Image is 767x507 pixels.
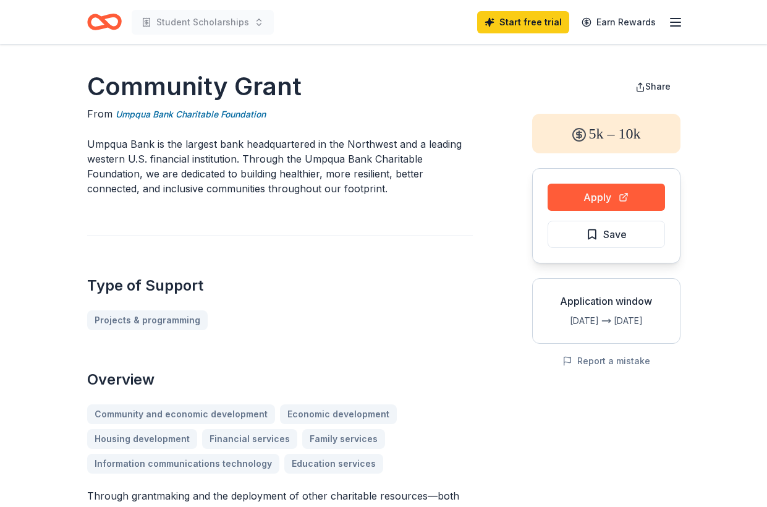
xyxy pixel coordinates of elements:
button: Save [548,221,665,248]
h2: Overview [87,370,473,390]
a: Earn Rewards [574,11,663,33]
button: Report a mistake [562,354,650,369]
a: Umpqua Bank Charitable Foundation [116,107,266,122]
button: Apply [548,184,665,211]
div: Application window [543,294,670,309]
p: Umpqua Bank is the largest bank headquartered in the Northwest and a leading western U.S. financi... [87,137,473,196]
div: From [87,106,473,122]
div: 5k – 10k [532,114,680,153]
a: Home [87,7,122,36]
div: [DATE] [543,313,599,328]
div: [DATE] [614,313,670,328]
span: Save [603,226,627,242]
a: Start free trial [477,11,569,33]
a: Projects & programming [87,310,208,330]
span: Share [645,81,671,92]
h2: Type of Support [87,276,473,296]
button: Share [625,74,680,99]
h1: Community Grant [87,69,473,104]
span: Student Scholarships [156,15,249,30]
button: Student Scholarships [132,10,274,35]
